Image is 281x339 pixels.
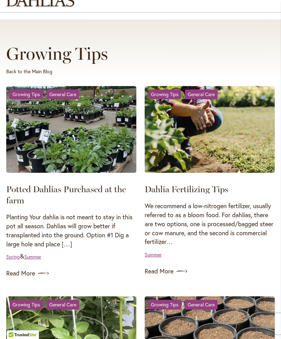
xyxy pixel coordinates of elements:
a: Growing Tips [10,300,43,310]
a: Growing Tips [10,90,43,99]
a: General Care [185,300,218,310]
div: & [148,90,221,99]
a: General Care [46,300,79,310]
img: Potted Dahlias Purchased at the farm [6,86,136,173]
a: Summer [145,251,162,258]
div: & [148,300,221,310]
img: arrow icon [176,266,187,277]
img: Dahlia Fertilizing Tips [145,86,275,173]
a: Summer [24,253,41,260]
a: General Care [46,90,79,99]
iframe: Launch Accessibility Center [5,314,25,334]
div: & [6,252,41,261]
h1: Growing Tips [6,44,275,64]
a: General Care [185,90,218,99]
p: We recommend a low-nitrogen fertilizer, usually referred to as a bloom food. For dahlias, there a... [145,202,275,246]
img: arrow icon [38,268,49,279]
a: Spring [6,253,20,260]
a: Potted Dahlias Purchased at the farm [6,86,136,175]
a: Dahlia Fertilizing Tips [145,86,275,175]
a: Back to the Main Blog [6,68,52,75]
a: Potted Dahlias Purchased at the farm [6,184,126,205]
a: Read More [145,266,275,277]
a: Growing Tips [148,300,181,310]
a: Dahlia Fertilizing Tips [145,184,228,194]
a: Read More [6,268,136,279]
div: & [10,90,83,99]
p: Planting Your dahlia is not meant to stay in this pot all season. Dahlias will grow better if tra... [6,213,136,248]
a: Growing Tips [148,90,181,99]
div: & [10,300,83,310]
